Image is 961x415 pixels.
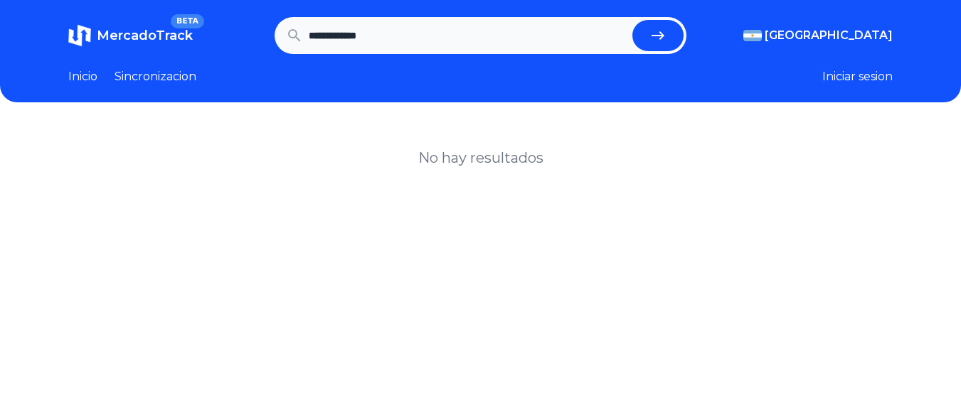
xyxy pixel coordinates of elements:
a: Sincronizacion [115,68,196,85]
img: MercadoTrack [68,24,91,47]
a: MercadoTrackBETA [68,24,193,47]
h1: No hay resultados [418,148,543,168]
button: Iniciar sesion [822,68,893,85]
span: MercadoTrack [97,28,193,43]
span: [GEOGRAPHIC_DATA] [765,27,893,44]
button: [GEOGRAPHIC_DATA] [743,27,893,44]
span: BETA [171,14,204,28]
img: Argentina [743,30,762,41]
a: Inicio [68,68,97,85]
